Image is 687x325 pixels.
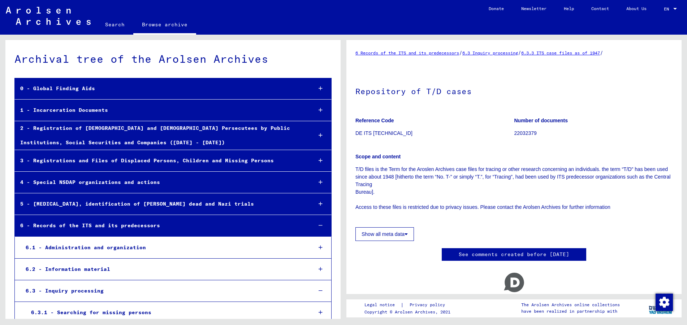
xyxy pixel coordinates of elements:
div: 6.1 - Administration and organization [20,241,307,255]
div: 1 - Incarceration Documents [15,103,307,117]
b: Scope and content [355,154,401,159]
a: Search [96,16,133,33]
img: Arolsen_neg.svg [6,7,91,25]
img: Change consent [656,294,673,311]
a: 6.3 Inquiry processing [462,50,518,56]
p: The Arolsen Archives online collections [521,302,620,308]
div: 6 - Records of the ITS and its predecessors [15,219,307,233]
span: EN [664,6,672,12]
h1: Repository of T/D cases [355,75,673,106]
b: Reference Code [355,118,394,123]
div: 5 - [MEDICAL_DATA], identification of [PERSON_NAME] dead and Nazi trials [15,197,307,211]
div: 3 - Registrations and Files of Displaced Persons, Children and Missing Persons [15,154,307,168]
a: 6.3.3 ITS case files as of 1947 [521,50,600,56]
p: DE ITS [TECHNICAL_ID] [355,129,514,137]
div: Archival tree of the Arolsen Archives [14,51,332,67]
div: 6.3.1 - Searching for missing persons [26,306,307,320]
button: Show all meta data [355,227,414,241]
p: T/D files is the Term for the Aroslen Archives case files for tracing or other research concernin... [355,166,673,219]
div: 6.2 - Information material [20,262,307,276]
p: have been realized in partnership with [521,308,620,315]
img: yv_logo.png [647,299,674,317]
div: | [364,301,454,309]
b: Number of documents [514,118,568,123]
div: 0 - Global Finding Aids [15,82,307,96]
div: Change consent [655,293,673,311]
span: / [459,49,462,56]
p: 22032379 [514,129,673,137]
div: 6.3 - Inquiry processing [20,284,307,298]
span: / [518,49,521,56]
a: Browse archive [133,16,196,35]
p: Copyright © Arolsen Archives, 2021 [364,309,454,315]
a: Legal notice [364,301,401,309]
div: 4 - Special NSDAP organizations and actions [15,175,307,189]
a: Privacy policy [404,301,454,309]
span: / [600,49,603,56]
a: See comments created before [DATE] [459,251,569,258]
a: 6 Records of the ITS and its predecessors [355,50,459,56]
div: 2 - Registration of [DEMOGRAPHIC_DATA] and [DEMOGRAPHIC_DATA] Persecutees by Public Institutions,... [15,121,307,149]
